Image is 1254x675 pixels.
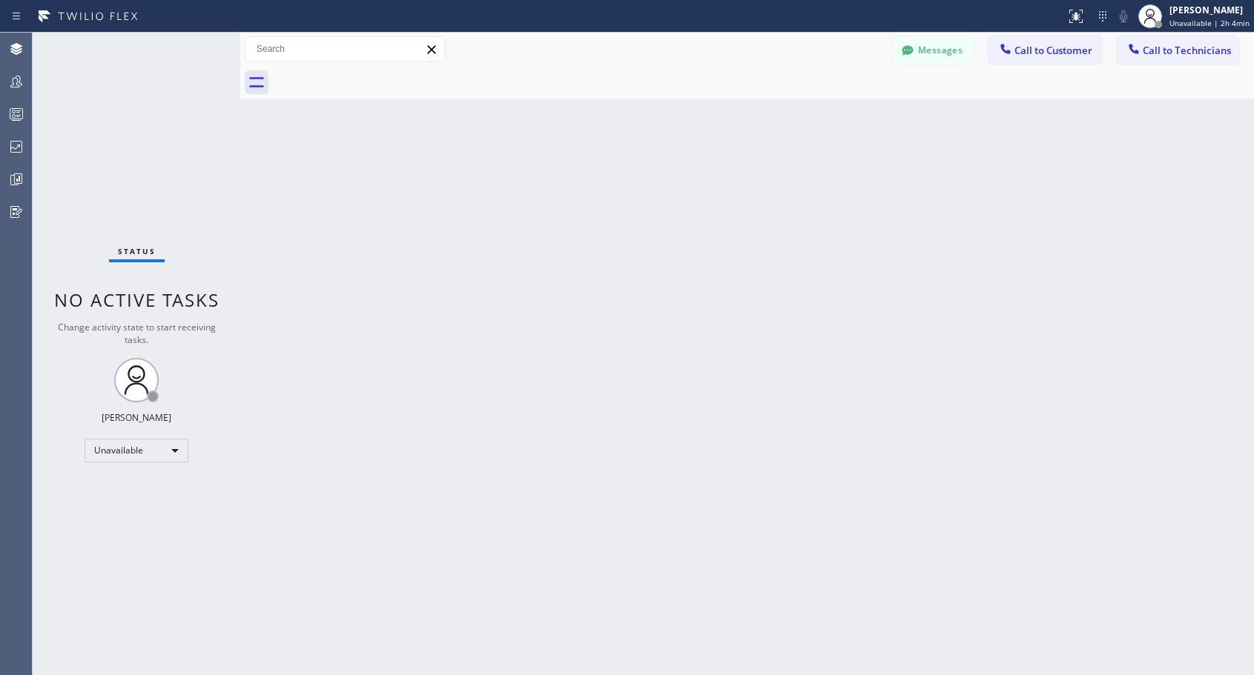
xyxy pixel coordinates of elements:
[1117,36,1239,64] button: Call to Technicians
[118,246,156,256] span: Status
[58,321,216,346] span: Change activity state to start receiving tasks.
[892,36,974,64] button: Messages
[245,37,444,61] input: Search
[85,439,188,462] div: Unavailable
[1143,44,1231,57] span: Call to Technicians
[1014,44,1092,57] span: Call to Customer
[54,287,220,312] span: No active tasks
[1169,4,1250,16] div: [PERSON_NAME]
[1113,6,1134,27] button: Mute
[1169,18,1250,28] span: Unavailable | 2h 4min
[102,411,171,424] div: [PERSON_NAME]
[989,36,1102,64] button: Call to Customer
